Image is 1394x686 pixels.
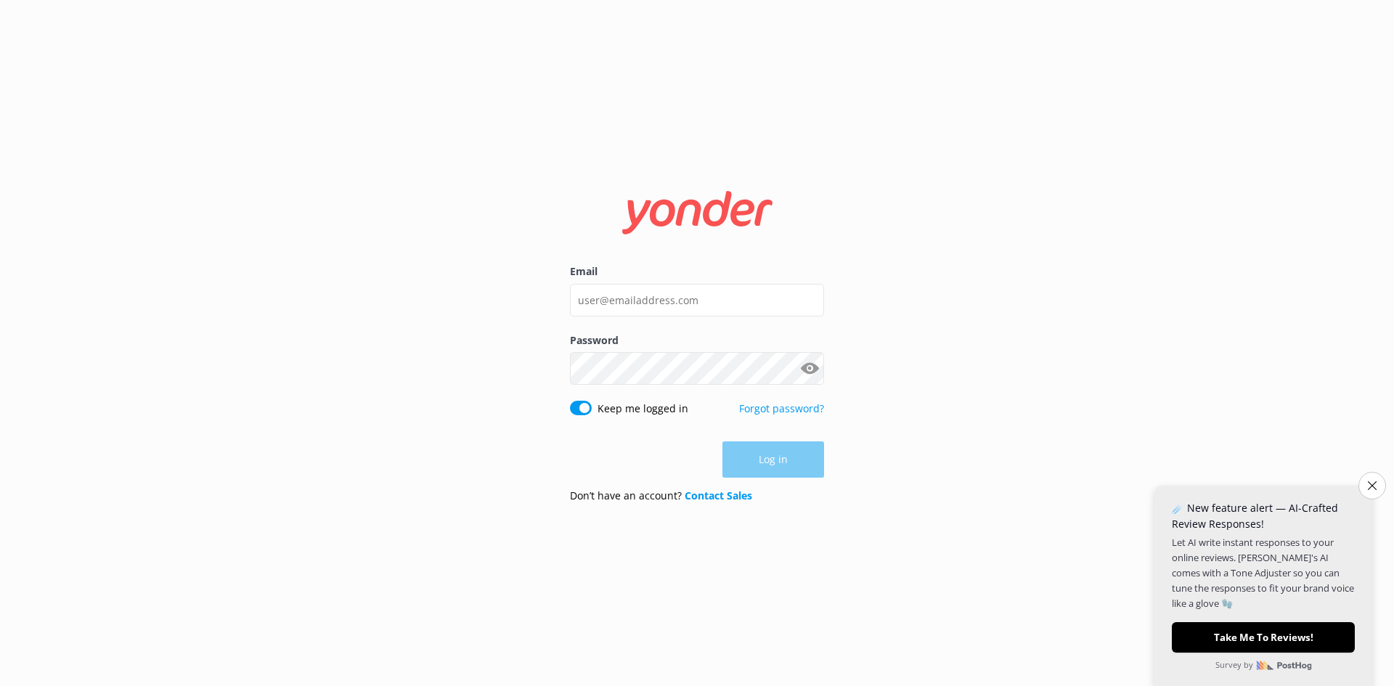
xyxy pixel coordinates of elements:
label: Email [570,264,824,279]
button: Show password [795,354,824,383]
a: Forgot password? [739,401,824,415]
a: Contact Sales [685,489,752,502]
label: Keep me logged in [598,401,688,417]
label: Password [570,332,824,348]
p: Don’t have an account? [570,488,752,504]
input: user@emailaddress.com [570,284,824,317]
